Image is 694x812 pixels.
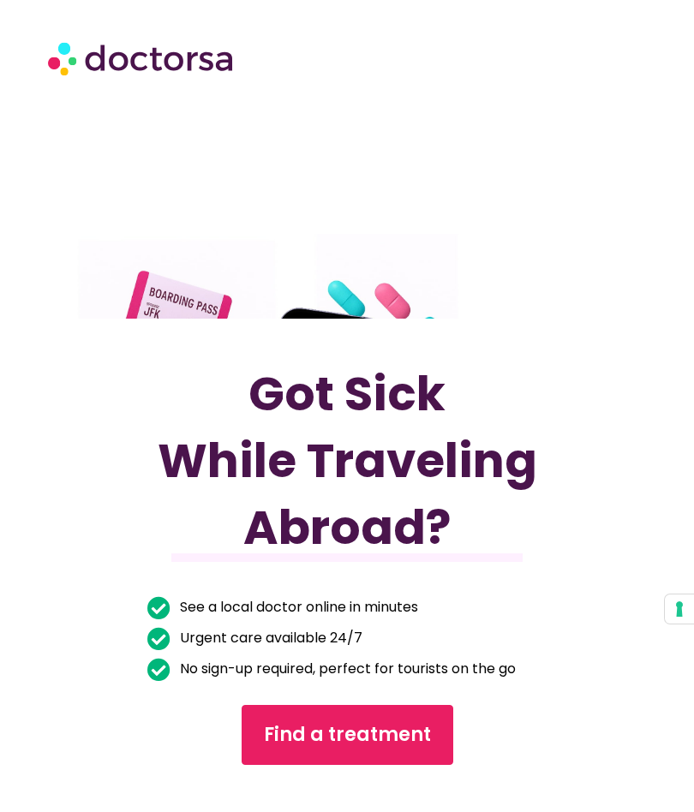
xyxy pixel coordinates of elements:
[176,595,418,619] span: See a local doctor online in minutes
[147,361,547,561] h1: Got Sick While Traveling Abroad?
[176,626,362,650] span: Urgent care available 24/7
[176,657,516,681] span: No sign-up required, perfect for tourists on the go
[665,594,694,624] button: Your consent preferences for tracking technologies
[242,705,453,765] a: Find a treatment
[264,721,431,749] span: Find a treatment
